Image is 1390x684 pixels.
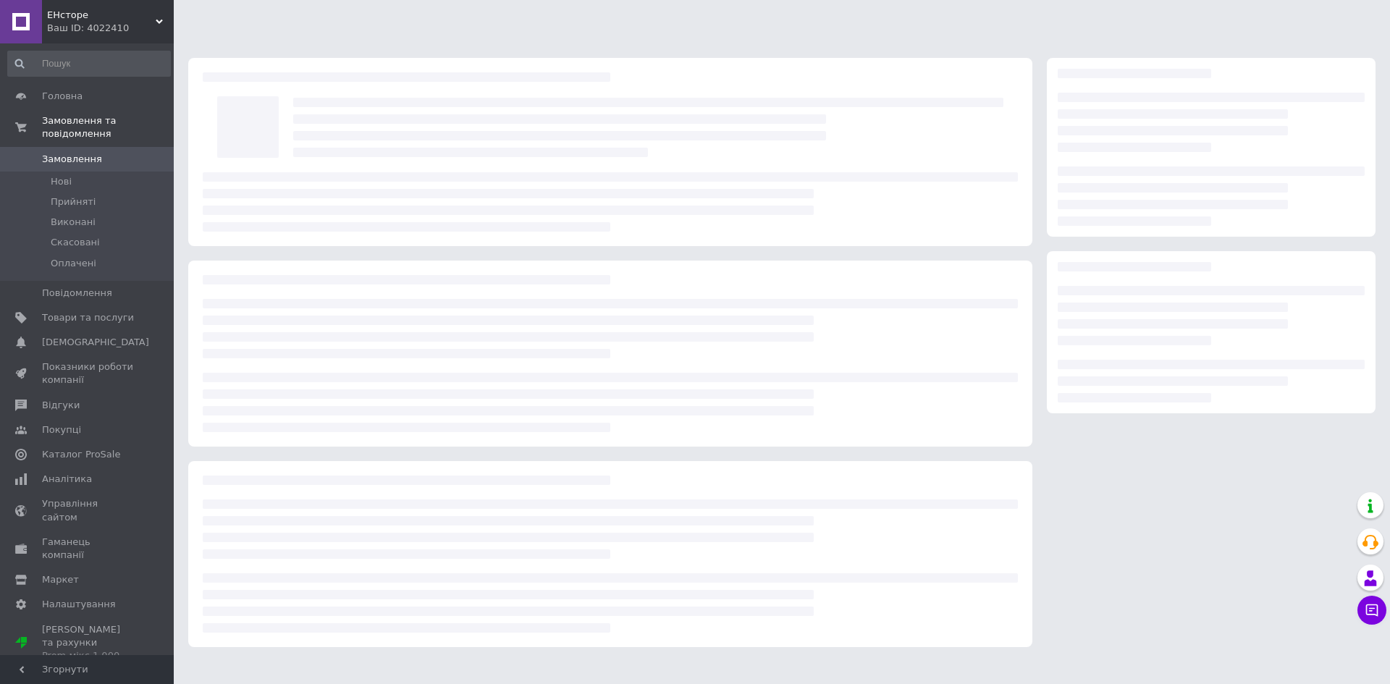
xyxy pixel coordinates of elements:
[42,573,79,586] span: Маркет
[51,195,96,208] span: Прийняті
[42,623,134,663] span: [PERSON_NAME] та рахунки
[47,22,174,35] div: Ваш ID: 4022410
[1357,596,1386,625] button: Чат з покупцем
[51,236,100,249] span: Скасовані
[42,649,134,662] div: Prom мікс 1 000
[7,51,171,77] input: Пошук
[51,257,96,270] span: Оплачені
[47,9,156,22] span: ЕНсторе
[42,153,102,166] span: Замовлення
[42,399,80,412] span: Відгуки
[42,473,92,486] span: Аналітика
[42,598,116,611] span: Налаштування
[42,448,120,461] span: Каталог ProSale
[42,287,112,300] span: Повідомлення
[42,311,134,324] span: Товари та послуги
[51,175,72,188] span: Нові
[42,90,83,103] span: Головна
[42,336,149,349] span: [DEMOGRAPHIC_DATA]
[42,536,134,562] span: Гаманець компанії
[42,360,134,387] span: Показники роботи компанії
[42,497,134,523] span: Управління сайтом
[42,114,174,140] span: Замовлення та повідомлення
[51,216,96,229] span: Виконані
[42,423,81,436] span: Покупці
